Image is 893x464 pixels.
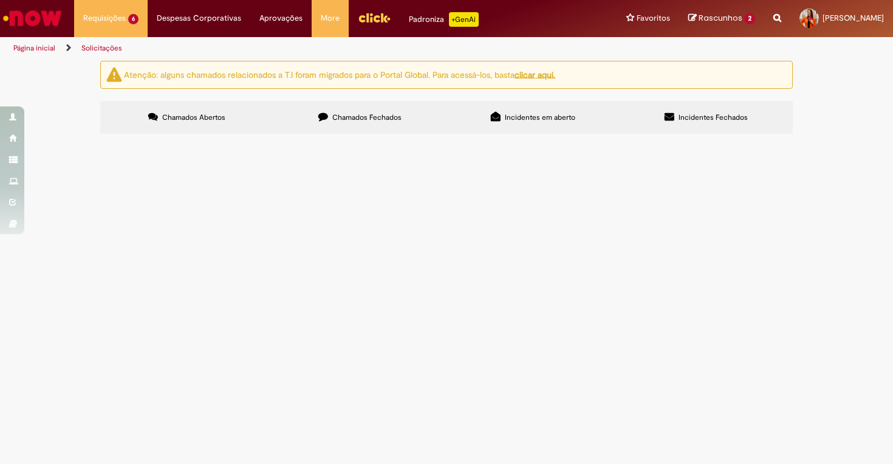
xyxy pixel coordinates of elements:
img: click_logo_yellow_360x200.png [358,9,391,27]
span: Incidentes em aberto [505,113,575,122]
a: Solicitações [81,43,122,53]
span: Favoritos [637,12,670,24]
a: Página inicial [13,43,55,53]
span: Rascunhos [699,12,742,24]
span: 6 [128,14,139,24]
span: Chamados Fechados [332,113,402,122]
span: 2 [744,13,755,24]
span: Aprovações [259,12,303,24]
div: Padroniza [409,12,479,27]
a: clicar aqui. [515,69,555,80]
img: ServiceNow [1,6,64,30]
a: Rascunhos [688,13,755,24]
span: Despesas Corporativas [157,12,241,24]
ng-bind-html: Atenção: alguns chamados relacionados a T.I foram migrados para o Portal Global. Para acessá-los,... [124,69,555,80]
span: [PERSON_NAME] [823,13,884,23]
span: Incidentes Fechados [679,113,748,122]
span: Requisições [83,12,126,24]
p: +GenAi [449,12,479,27]
span: More [321,12,340,24]
span: Chamados Abertos [162,113,225,122]
ul: Trilhas de página [9,37,586,60]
